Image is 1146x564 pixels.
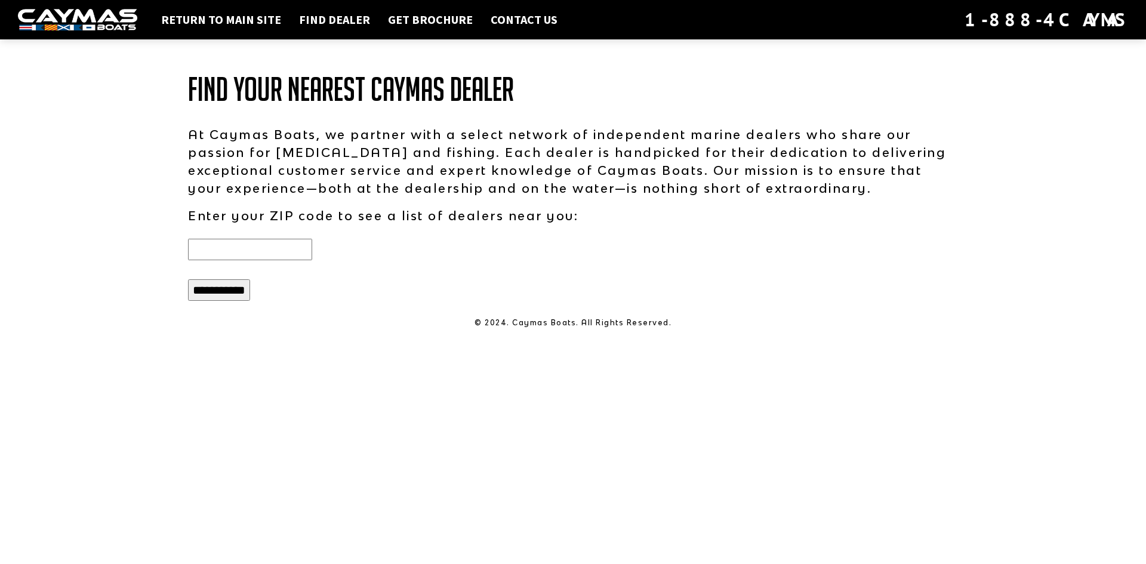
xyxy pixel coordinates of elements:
[188,318,958,328] p: © 2024. Caymas Boats. All Rights Reserved.
[188,72,958,107] h1: Find Your Nearest Caymas Dealer
[155,12,287,27] a: Return to main site
[382,12,479,27] a: Get Brochure
[18,9,137,31] img: white-logo-c9c8dbefe5ff5ceceb0f0178aa75bf4bb51f6bca0971e226c86eb53dfe498488.png
[485,12,563,27] a: Contact Us
[965,7,1128,33] div: 1-888-4CAYMAS
[188,125,958,197] p: At Caymas Boats, we partner with a select network of independent marine dealers who share our pas...
[188,207,958,224] p: Enter your ZIP code to see a list of dealers near you:
[293,12,376,27] a: Find Dealer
